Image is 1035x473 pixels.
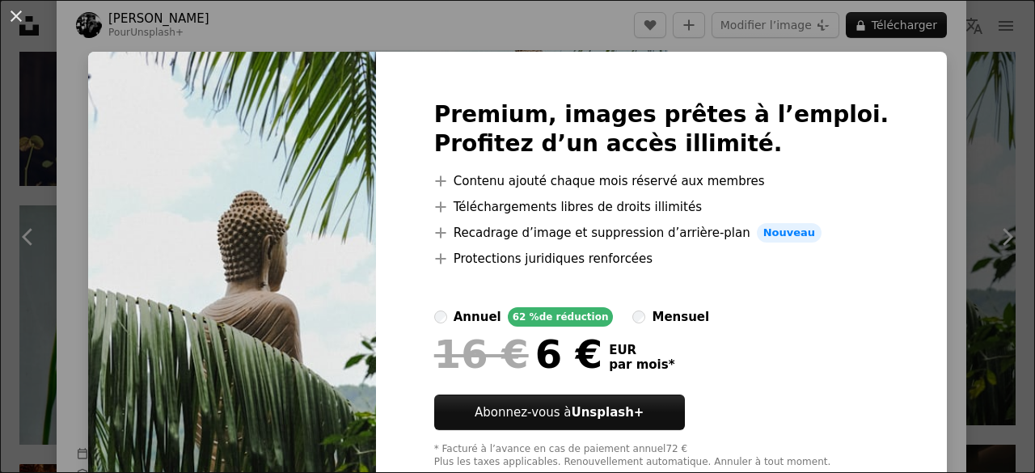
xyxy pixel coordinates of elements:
button: Abonnez-vous àUnsplash+ [434,395,685,430]
span: 16 € [434,333,529,375]
span: EUR [609,343,674,357]
input: mensuel [632,310,645,323]
li: Contenu ajouté chaque mois réservé aux membres [434,171,889,191]
strong: Unsplash+ [571,405,644,420]
input: annuel62 %de réduction [434,310,447,323]
li: Téléchargements libres de droits illimités [434,197,889,217]
li: Recadrage d’image et suppression d’arrière-plan [434,223,889,243]
h2: Premium, images prêtes à l’emploi. Profitez d’un accès illimité. [434,100,889,158]
span: Nouveau [757,223,822,243]
div: annuel [454,307,501,327]
span: par mois * [609,357,674,372]
div: mensuel [652,307,709,327]
div: * Facturé à l’avance en cas de paiement annuel 72 € Plus les taxes applicables. Renouvellement au... [434,443,889,469]
li: Protections juridiques renforcées [434,249,889,268]
div: 6 € [434,333,602,375]
div: 62 % de réduction [508,307,614,327]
